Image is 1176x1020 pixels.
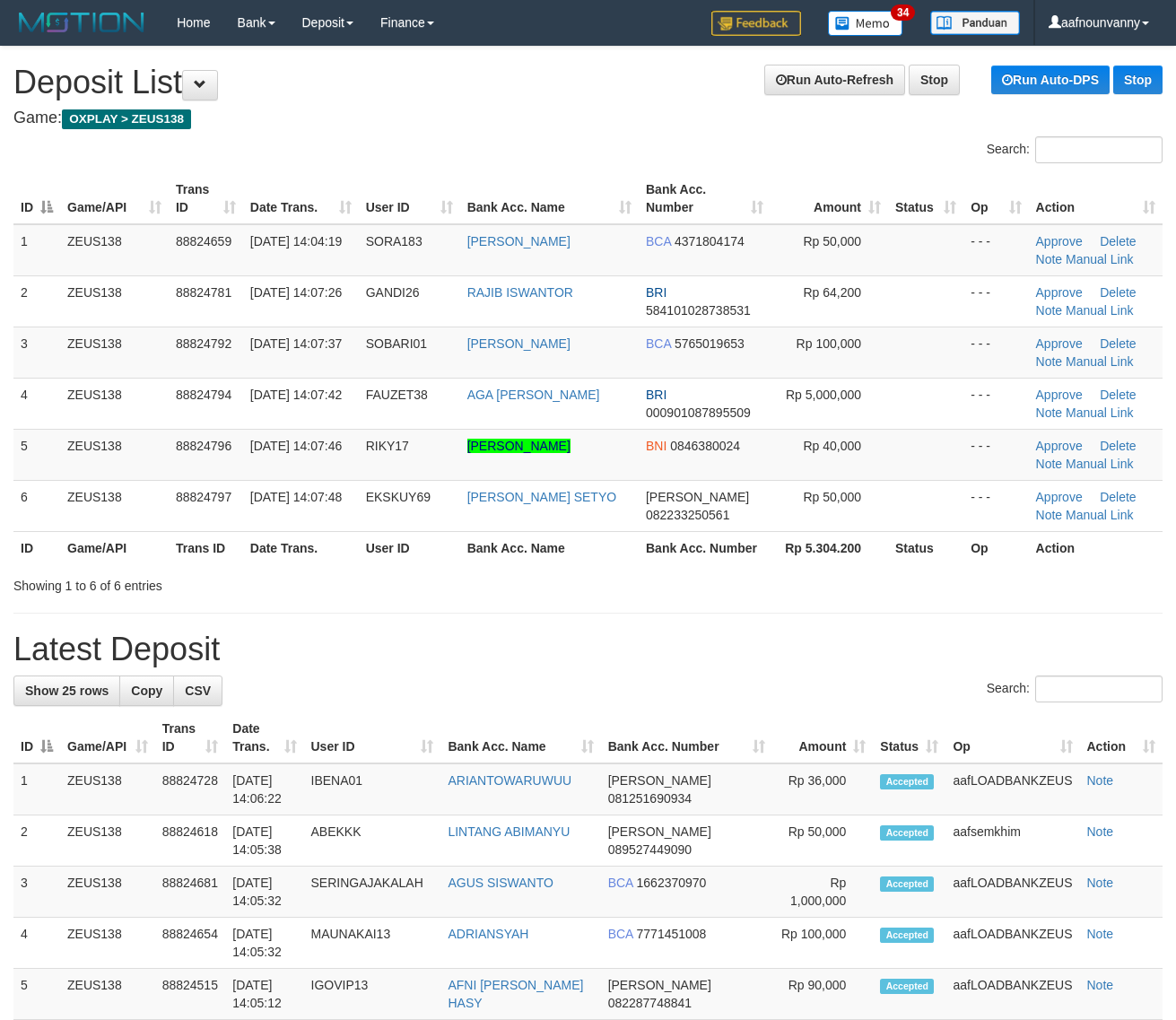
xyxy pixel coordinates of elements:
[13,65,1163,100] h1: Deposit List
[772,918,873,969] td: Rp 100,000
[639,531,771,564] th: Bank Acc. Number
[945,712,1079,763] th: Op: activate to sort column ascending
[13,480,60,531] td: 6
[646,303,751,318] span: Copy 584101028738531 to clipboard
[243,531,359,564] th: Date Trans.
[460,531,639,564] th: Bank Acc. Name
[711,11,801,36] img: Feedback.jpg
[945,969,1079,1020] td: aafLOADBANKZEUS
[646,285,666,300] span: BRI
[13,712,60,763] th: ID: activate to sort column descending
[1087,773,1114,788] a: Note
[25,684,109,698] span: Show 25 rows
[250,285,342,300] span: [DATE] 14:07:26
[225,763,303,815] td: [DATE] 14:06:22
[460,173,639,224] th: Bank Acc. Name: activate to sort column ascending
[987,136,1163,163] label: Search:
[1080,712,1163,763] th: Action: activate to sort column ascending
[467,336,571,351] a: [PERSON_NAME]
[155,712,226,763] th: Trans ID: activate to sort column ascending
[467,285,573,300] a: RAJIB ISWANTOR
[13,969,60,1020] td: 5
[1035,136,1163,163] input: Search:
[176,336,231,351] span: 88824792
[155,763,226,815] td: 88824728
[1036,354,1063,369] a: Note
[1087,927,1114,941] a: Note
[225,815,303,867] td: [DATE] 14:05:38
[60,763,155,815] td: ZEUS138
[646,405,751,420] span: Copy 000901087895509 to clipboard
[225,969,303,1020] td: [DATE] 14:05:12
[945,867,1079,918] td: aafLOADBANKZEUS
[888,173,963,224] th: Status: activate to sort column ascending
[1036,285,1083,300] a: Approve
[448,773,571,788] a: ARIANTOWARUWUU
[771,173,888,224] th: Amount: activate to sort column ascending
[467,439,571,453] a: [PERSON_NAME]
[1035,676,1163,702] input: Search:
[13,378,60,429] td: 4
[963,378,1028,429] td: - - -
[448,978,583,1010] a: AFNI [PERSON_NAME] HASY
[637,876,707,890] span: Copy 1662370970 to clipboard
[60,327,169,378] td: ZEUS138
[225,712,303,763] th: Date Trans.: activate to sort column ascending
[963,275,1028,327] td: - - -
[131,684,162,698] span: Copy
[119,676,174,706] a: Copy
[13,867,60,918] td: 3
[1036,303,1063,318] a: Note
[880,825,934,841] span: Accepted
[467,490,616,504] a: [PERSON_NAME] SETYO
[176,388,231,402] span: 88824794
[873,712,945,763] th: Status: activate to sort column ascending
[930,11,1020,35] img: panduan.png
[639,173,771,224] th: Bank Acc. Number: activate to sort column ascending
[963,429,1028,480] td: - - -
[675,234,745,248] span: Copy 4371804174 to clipboard
[608,876,633,890] span: BCA
[60,173,169,224] th: Game/API: activate to sort column ascending
[250,336,342,351] span: [DATE] 14:07:37
[467,234,571,248] a: [PERSON_NAME]
[176,234,231,248] span: 88824659
[803,285,861,300] span: Rp 64,200
[1087,876,1114,890] a: Note
[60,867,155,918] td: ZEUS138
[1029,531,1163,564] th: Action
[786,388,861,402] span: Rp 5,000,000
[1036,439,1083,453] a: Approve
[366,439,409,453] span: RIKY17
[60,531,169,564] th: Game/API
[909,65,960,95] a: Stop
[963,173,1028,224] th: Op: activate to sort column ascending
[803,439,861,453] span: Rp 40,000
[963,327,1028,378] td: - - -
[771,531,888,564] th: Rp 5.304.200
[13,676,120,706] a: Show 25 rows
[366,285,420,300] span: GANDI26
[945,763,1079,815] td: aafLOADBANKZEUS
[1100,490,1136,504] a: Delete
[880,928,934,943] span: Accepted
[366,490,431,504] span: EKSKUY69
[1100,336,1136,351] a: Delete
[173,676,222,706] a: CSV
[155,867,226,918] td: 88824681
[176,285,231,300] span: 88824781
[304,918,441,969] td: MAUNAKAI13
[987,676,1163,702] label: Search:
[963,224,1028,276] td: - - -
[608,996,692,1010] span: Copy 082287748841 to clipboard
[646,388,666,402] span: BRI
[243,173,359,224] th: Date Trans.: activate to sort column ascending
[888,531,963,564] th: Status
[155,815,226,867] td: 88824618
[1066,252,1134,266] a: Manual Link
[60,275,169,327] td: ZEUS138
[1036,457,1063,471] a: Note
[1036,234,1083,248] a: Approve
[1036,336,1083,351] a: Approve
[304,712,441,763] th: User ID: activate to sort column ascending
